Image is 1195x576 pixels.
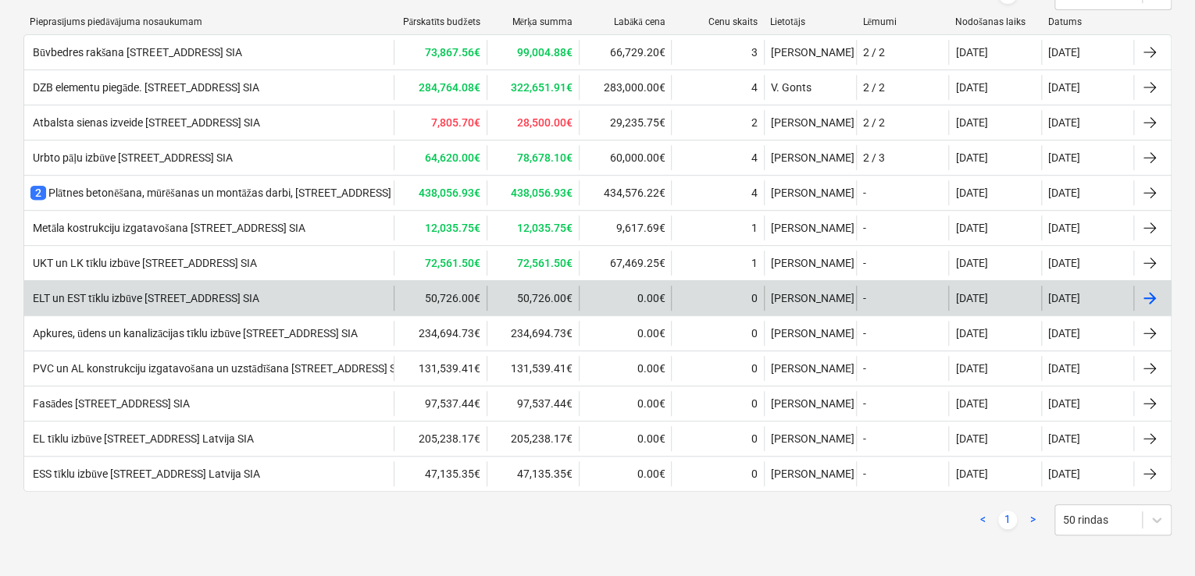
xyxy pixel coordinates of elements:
div: 0 [751,292,758,304]
div: 29,235.75€ [579,110,671,135]
div: [PERSON_NAME] [764,251,856,276]
div: 47,135.35€ [487,461,579,486]
a: Next page [1023,510,1042,529]
div: 234,694.73€ [487,321,579,346]
div: [DATE] [955,116,987,129]
b: 99,004.88€ [517,46,573,59]
div: 0.00€ [579,426,671,451]
div: Labākā cena [585,16,665,28]
div: [DATE] [1048,116,1080,129]
div: [DATE] [1048,81,1080,94]
div: 205,238.17€ [487,426,579,451]
div: 60,000.00€ [579,145,671,170]
div: PVC un AL konstrukciju izgatavošana un uzstādīšana [STREET_ADDRESS] SIA [30,362,406,375]
div: Plātnes betonēšana, mūrēšanas un montāžas darbi, [STREET_ADDRESS] [GEOGRAPHIC_DATA] SIA 2. kārta [30,185,556,201]
div: Apkures, ūdens un kanalizācijas tīklu izbūve [STREET_ADDRESS] SIA [30,327,358,340]
div: 234,694.73€ [394,321,486,346]
div: 0 [751,397,758,410]
div: - [863,362,866,375]
div: [DATE] [1048,327,1080,340]
div: [DATE] [955,222,987,234]
div: [DATE] [955,432,987,445]
a: Page 1 is your current page [998,510,1017,529]
div: - [863,257,866,269]
div: [DATE] [1048,222,1080,234]
div: ESS tīklu izbūve [STREET_ADDRESS] Latvija SIA [30,468,260,481]
div: [DATE] [955,292,987,304]
div: 0.00€ [579,391,671,416]
div: 2 / 3 [863,151,885,164]
div: Urbto pāļu izbūve [STREET_ADDRESS] SIA [30,151,233,165]
b: 73,867.56€ [425,46,480,59]
div: 1 [751,257,758,269]
div: 0.00€ [579,461,671,486]
div: - [863,292,866,304]
div: 0.00€ [579,356,671,381]
div: UKT un LK tīklu izbūve [STREET_ADDRESS] SIA [30,257,257,270]
div: 4 [751,187,758,199]
div: 67,469.25€ [579,251,671,276]
div: [PERSON_NAME] [764,391,856,416]
div: Mērķa summa [493,16,573,28]
div: 283,000.00€ [579,75,671,100]
div: 0 [751,362,758,375]
b: 284,764.08€ [419,81,480,94]
div: 131,539.41€ [487,356,579,381]
div: Pieprasījums piedāvājuma nosaukumam [30,16,387,28]
div: [DATE] [955,81,987,94]
div: 0 [751,327,758,340]
div: 1 [751,222,758,234]
div: - [863,222,866,234]
div: 2 / 2 [863,81,885,94]
div: 97,537.44€ [394,391,486,416]
div: 0 [751,432,758,445]
div: [DATE] [955,151,987,164]
div: [PERSON_NAME] [764,461,856,486]
div: [PERSON_NAME] [764,215,856,240]
b: 72,561.50€ [517,257,573,269]
div: 2 [751,116,758,129]
div: 131,539.41€ [394,356,486,381]
div: 4 [751,81,758,94]
div: - [863,397,866,410]
b: 28,500.00€ [517,116,573,129]
a: Previous page [973,510,992,529]
b: 64,620.00€ [425,151,480,164]
div: [DATE] [1048,257,1080,269]
div: [PERSON_NAME] [764,321,856,346]
div: Nodošanas laiks [955,16,1036,28]
div: 2 / 2 [863,116,885,129]
div: [DATE] [955,397,987,410]
b: 72,561.50€ [425,257,480,269]
div: [PERSON_NAME] [764,356,856,381]
div: - [863,187,866,199]
div: 0.00€ [579,286,671,311]
div: 0.00€ [579,321,671,346]
div: 4 [751,151,758,164]
div: [PERSON_NAME] [764,110,856,135]
div: 3 [751,46,758,59]
div: [DATE] [955,468,987,480]
div: ELT un EST tīklu izbūve [STREET_ADDRESS] SIA [30,292,259,305]
div: [DATE] [955,257,987,269]
div: [PERSON_NAME] [764,40,856,65]
div: [PERSON_NAME] [764,426,856,451]
iframe: Chat Widget [1117,501,1195,576]
div: Cenu skaits [678,16,758,27]
div: [DATE] [1048,292,1080,304]
div: Datums [1048,16,1129,27]
b: 438,056.93€ [419,187,480,199]
div: [DATE] [1048,187,1080,199]
div: [DATE] [1048,151,1080,164]
div: V. Gonts [764,75,856,100]
div: DZB elementu piegāde. [STREET_ADDRESS] SIA [30,81,259,94]
b: 438,056.93€ [511,187,573,199]
b: 322,651.91€ [511,81,573,94]
div: 97,537.44€ [487,391,579,416]
div: Lietotājs [770,16,851,28]
div: 47,135.35€ [394,461,486,486]
div: Fasādes [STREET_ADDRESS] SIA [30,397,190,411]
div: 50,726.00€ [487,286,579,311]
div: EL tīklu izbūve [STREET_ADDRESS] Latvija SIA [30,432,254,446]
div: [DATE] [1048,432,1080,445]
